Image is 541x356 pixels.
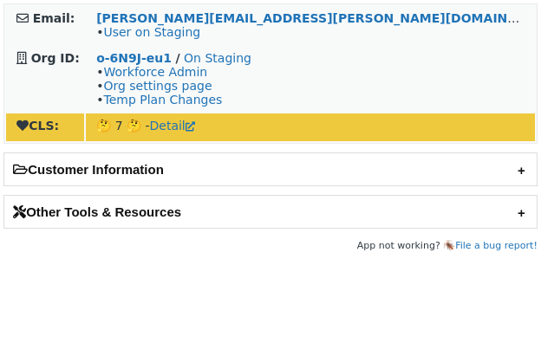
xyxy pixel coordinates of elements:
strong: CLS: [16,119,59,133]
span: • • • [96,65,222,107]
span: • [96,25,200,39]
a: File a bug report! [455,240,538,251]
a: On Staging [184,51,251,65]
a: User on Staging [103,25,200,39]
a: Workforce Admin [103,65,207,79]
strong: Email: [33,11,75,25]
a: Temp Plan Changes [103,93,222,107]
td: 🤔 7 🤔 - [86,113,535,141]
footer: App not working? 🪳 [3,237,538,255]
a: Org settings page [103,79,212,93]
a: Detail [150,119,195,133]
strong: / [176,51,180,65]
h2: Other Tools & Resources [4,196,537,228]
a: o-6N9J-eu1 [96,51,172,65]
strong: Org ID: [31,51,80,65]
h2: Customer Information [4,153,537,185]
